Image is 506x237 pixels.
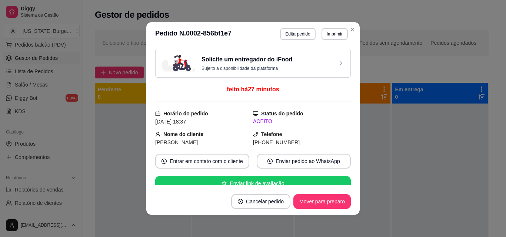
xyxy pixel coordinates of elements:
[163,111,208,116] strong: Horário do pedido
[202,55,292,64] h3: Solicite um entregador do iFood
[155,119,186,125] span: [DATE] 18:37
[267,159,273,164] span: whats-app
[231,194,290,209] button: close-circleCancelar pedido
[155,111,160,116] span: calendar
[280,28,315,40] button: Editarpedido
[253,132,258,137] span: phone
[253,139,300,145] span: [PHONE_NUMBER]
[155,176,351,191] button: starEnviar link de avaliação
[155,132,160,137] span: user
[238,199,243,204] span: close-circle
[261,131,282,137] strong: Telefone
[222,181,227,186] span: star
[257,154,351,169] button: whats-appEnviar pedido ao WhatsApp
[253,118,351,125] div: ACEITO
[162,55,199,71] img: delivery-image
[293,194,351,209] button: Mover para preparo
[322,28,348,40] button: Imprimir
[202,65,292,71] p: Sujeito a disponibilidade da plataforma
[155,28,232,40] h3: Pedido N. 0002-856bf1e7
[162,159,167,164] span: whats-app
[346,24,358,35] button: Close
[155,154,249,169] button: whats-appEntrar em contato com o cliente
[155,139,198,145] span: [PERSON_NAME]
[227,86,279,92] span: feito há 27 minutos
[163,131,203,137] strong: Nome do cliente
[261,111,303,116] strong: Status do pedido
[253,111,258,116] span: desktop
